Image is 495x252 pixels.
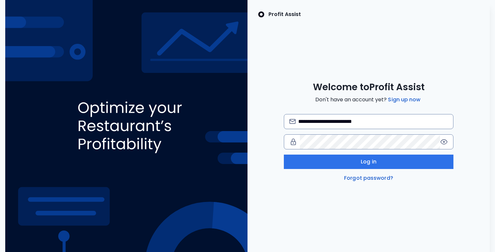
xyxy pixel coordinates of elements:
[284,155,453,169] button: Log in
[343,174,394,182] a: Forgot password?
[258,10,265,18] img: SpotOn Logo
[289,119,296,124] img: email
[361,158,376,166] span: Log in
[315,96,422,104] span: Don't have an account yet?
[387,96,422,104] a: Sign up now
[268,10,301,18] p: Profit Assist
[313,81,425,93] span: Welcome to Profit Assist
